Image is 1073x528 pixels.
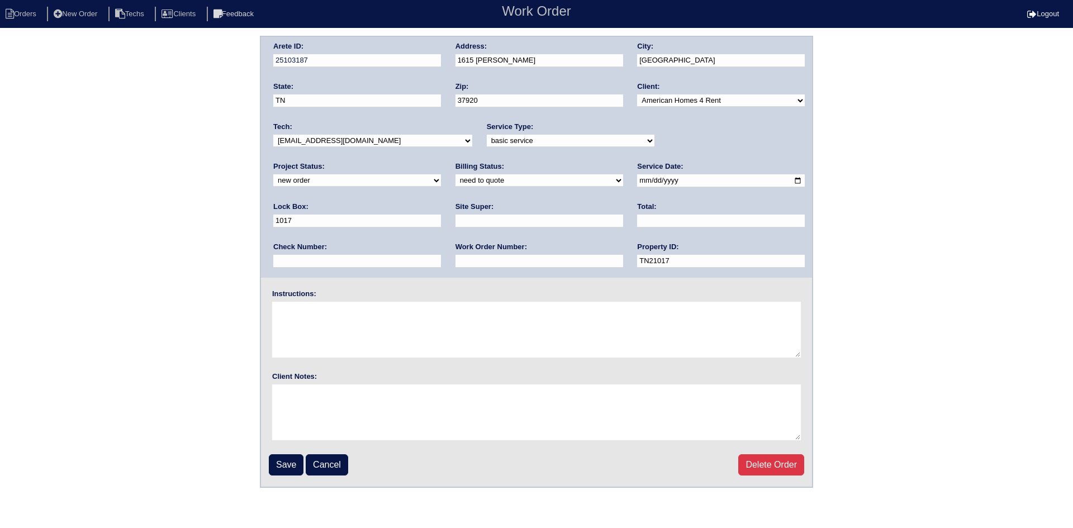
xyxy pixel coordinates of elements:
[637,41,653,51] label: City:
[455,242,527,252] label: Work Order Number:
[306,454,348,475] a: Cancel
[272,289,316,299] label: Instructions:
[108,9,153,18] a: Techs
[273,202,308,212] label: Lock Box:
[108,7,153,22] li: Techs
[273,242,327,252] label: Check Number:
[207,7,263,22] li: Feedback
[637,202,656,212] label: Total:
[455,82,469,92] label: Zip:
[637,242,678,252] label: Property ID:
[273,161,325,172] label: Project Status:
[272,372,317,382] label: Client Notes:
[47,9,106,18] a: New Order
[155,9,205,18] a: Clients
[455,41,487,51] label: Address:
[637,82,659,92] label: Client:
[637,161,683,172] label: Service Date:
[273,82,293,92] label: State:
[455,54,623,67] input: Enter a location
[269,454,303,475] input: Save
[273,122,292,132] label: Tech:
[155,7,205,22] li: Clients
[1027,9,1059,18] a: Logout
[487,122,534,132] label: Service Type:
[273,41,303,51] label: Arete ID:
[455,161,504,172] label: Billing Status:
[455,202,494,212] label: Site Super:
[738,454,804,475] a: Delete Order
[47,7,106,22] li: New Order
